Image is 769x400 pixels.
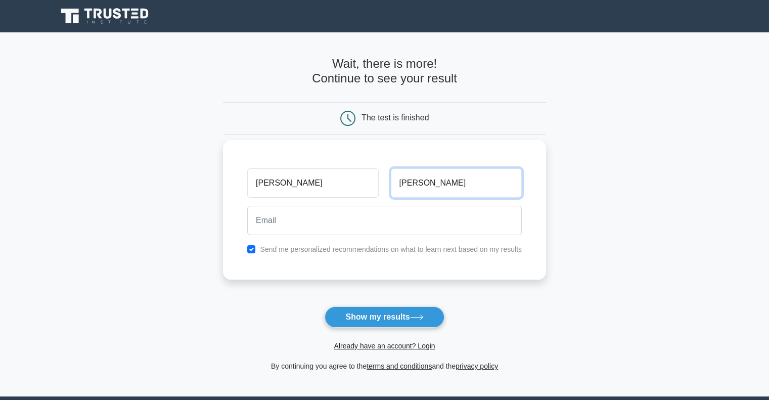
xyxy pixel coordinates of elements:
button: Show my results [325,306,444,328]
div: The test is finished [361,113,429,122]
a: privacy policy [456,362,498,370]
a: terms and conditions [367,362,432,370]
a: Already have an account? Login [334,342,435,350]
div: By continuing you agree to the and the [217,360,552,372]
h4: Wait, there is more! Continue to see your result [223,57,546,86]
input: First name [247,168,378,198]
label: Send me personalized recommendations on what to learn next based on my results [260,245,522,253]
input: Email [247,206,522,235]
input: Last name [391,168,522,198]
